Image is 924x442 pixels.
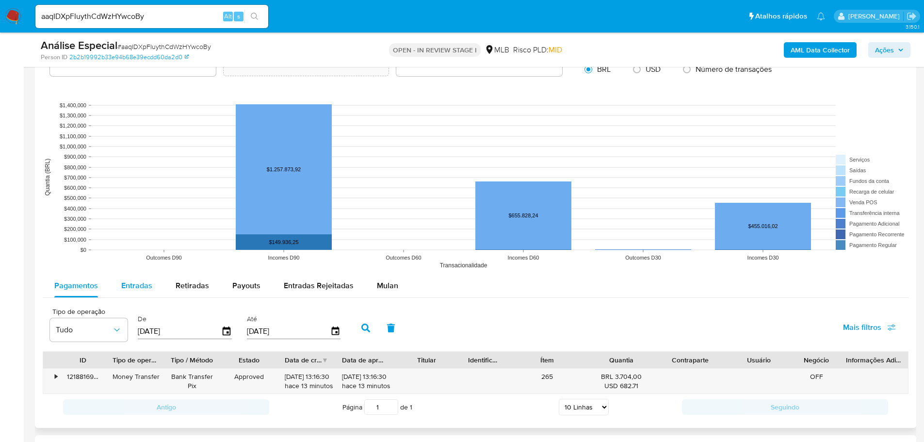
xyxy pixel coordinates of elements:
span: Atalhos rápidos [755,11,807,21]
button: Ações [868,42,910,58]
b: Análise Especial [41,37,117,53]
span: Ações [875,42,894,58]
p: laisa.felismino@mercadolivre.com [848,12,903,21]
span: 3.150.1 [906,23,919,31]
div: MLB [485,45,509,55]
b: Person ID [41,53,67,62]
p: OPEN - IN REVIEW STAGE I [389,43,481,57]
b: AML Data Collector [791,42,850,58]
span: # aaqIDXpFIuythCdWzHYwcoBy [117,42,211,51]
span: s [237,12,240,21]
span: Alt [224,12,232,21]
span: Risco PLD: [513,45,562,55]
span: MID [549,44,562,55]
a: Notificações [817,12,825,20]
input: Pesquise usuários ou casos... [35,10,268,23]
a: 2b2b19992b33e94b68e39ecdd60da2d0 [69,53,189,62]
button: search-icon [244,10,264,23]
button: AML Data Collector [784,42,857,58]
a: Sair [907,11,917,21]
